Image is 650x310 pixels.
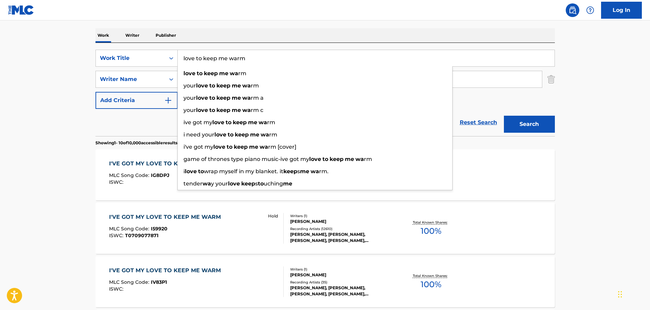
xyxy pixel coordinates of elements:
[183,119,212,126] span: ive got my
[330,156,344,162] strong: keep
[95,140,210,146] p: Showing 1 - 10 of 10,000 accessible results (Total 3,162,822 )
[319,168,329,175] span: rm.
[213,144,225,150] strong: love
[233,119,247,126] strong: keep
[309,156,321,162] strong: love
[232,107,241,113] strong: me
[216,82,230,89] strong: keep
[421,225,441,237] span: 100 %
[212,119,224,126] strong: love
[183,131,214,138] span: i need your
[290,213,393,218] div: Writers ( 1 )
[234,144,248,150] strong: keep
[95,256,555,307] a: I'VE GOT MY LOVE TO KEEP ME WARMMLC Song Code:IV83P1ISWC:Writers (1)[PERSON_NAME]Recording Artist...
[290,272,393,278] div: [PERSON_NAME]
[109,266,224,275] div: I'VE GOT MY LOVE TO KEEP ME WARM
[228,131,233,138] strong: to
[456,115,500,130] a: Reset Search
[618,284,622,305] div: Drag
[8,5,34,15] img: MLC Logo
[290,218,393,225] div: [PERSON_NAME]
[95,92,178,109] button: Add Criteria
[109,232,125,239] span: ISWC :
[230,70,238,77] strong: wa
[109,172,151,178] span: MLC Song Code :
[268,213,278,219] p: Hold
[601,2,642,19] a: Log In
[364,156,372,162] span: rm
[260,144,268,150] strong: wa
[583,3,597,17] div: Help
[259,119,267,126] strong: wa
[151,279,167,285] span: IV83P1
[109,213,224,221] div: I'VE GOT MY LOVE TO KEEP ME WARM
[109,160,224,168] div: I'VE GOT MY LOVE TO KEEP ME WARM
[227,144,232,150] strong: to
[568,6,577,14] img: search
[283,180,292,187] strong: me
[100,54,161,62] div: Work Title
[504,116,555,133] button: Search
[109,279,151,285] span: MLC Song Code :
[228,180,240,187] strong: love
[100,75,161,83] div: Writer Name
[300,168,309,175] strong: me
[125,232,158,239] span: T0709077871
[345,156,354,162] strong: me
[216,107,230,113] strong: keep
[264,180,283,187] span: uching
[183,82,196,89] span: your
[242,107,251,113] strong: wa
[123,28,141,43] p: Writer
[203,180,211,187] strong: wa
[248,119,257,126] strong: me
[258,180,264,187] strong: to
[109,286,125,292] span: ISWC :
[251,95,264,101] span: rm a
[242,82,251,89] strong: wa
[211,180,228,187] span: y your
[269,131,277,138] span: rm
[183,156,309,162] span: game of thrones type piano music-ive got my
[290,285,393,297] div: [PERSON_NAME], [PERSON_NAME], [PERSON_NAME], [PERSON_NAME], [PERSON_NAME], [PERSON_NAME]
[196,95,208,101] strong: love
[322,156,328,162] strong: to
[267,119,275,126] span: rm
[249,144,258,150] strong: me
[183,107,196,113] span: your
[586,6,594,14] img: help
[198,168,204,175] strong: to
[421,278,441,291] span: 100 %
[616,277,650,310] iframe: Chat Widget
[183,180,203,187] span: tender
[283,168,297,175] strong: keep
[255,180,258,187] span: s
[241,180,255,187] strong: keep
[235,131,249,138] strong: keep
[214,131,226,138] strong: love
[216,95,230,101] strong: keep
[413,220,449,225] p: Total Known Shares:
[297,168,300,175] span: s
[261,131,269,138] strong: wa
[232,82,241,89] strong: me
[566,3,579,17] a: Public Search
[95,203,555,254] a: I'VE GOT MY LOVE TO KEEP ME WARMMLC Song Code:I59920ISWC:T0709077871 HoldWriters (1)[PERSON_NAME]...
[251,107,263,113] span: rm c
[311,168,319,175] strong: wa
[290,226,393,231] div: Recording Artists ( 12610 )
[226,119,231,126] strong: to
[242,95,251,101] strong: wa
[164,96,172,104] img: 9d2ae6d4665cec9f34b9.svg
[290,267,393,272] div: Writers ( 1 )
[109,179,125,185] span: ISWC :
[355,156,364,162] strong: wa
[547,71,555,88] img: Delete Criterion
[209,95,215,101] strong: to
[183,95,196,101] span: your
[95,28,111,43] p: Work
[209,82,215,89] strong: to
[290,231,393,244] div: [PERSON_NAME], [PERSON_NAME], [PERSON_NAME], [PERSON_NAME],[PERSON_NAME], [PERSON_NAME], [PERSON_...
[250,131,259,138] strong: me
